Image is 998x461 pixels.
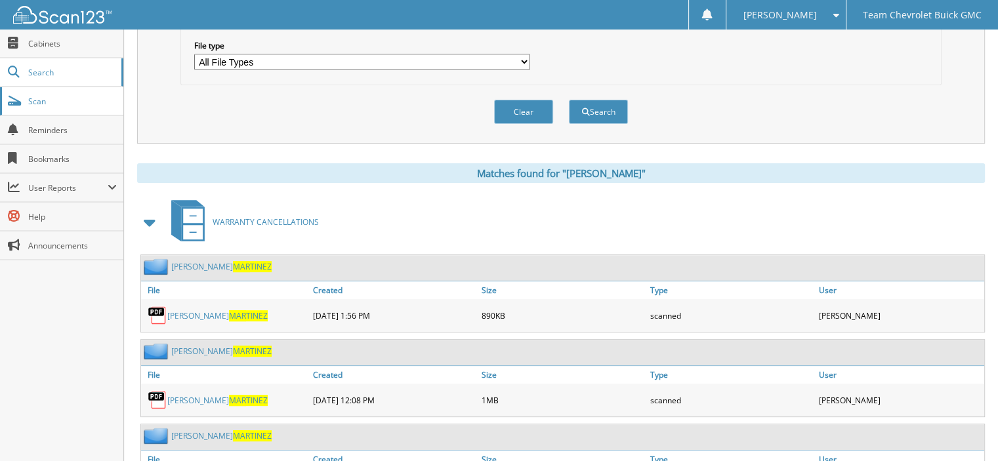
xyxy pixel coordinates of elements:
[310,281,478,299] a: Created
[229,310,246,321] span: MAR
[932,398,998,461] iframe: Chat Widget
[144,428,171,444] img: folder2.png
[478,366,647,384] a: Size
[647,387,816,413] div: scanned
[171,261,272,272] a: [PERSON_NAME]MARTINEZ
[233,346,272,357] span: TINEZ
[233,261,272,272] span: TINEZ
[233,430,272,441] span: TINEZ
[310,302,478,329] div: [DATE] 1:56 PM
[229,395,268,406] span: TINEZ
[233,430,250,441] span: MAR
[167,310,268,321] a: [PERSON_NAME]MARTINEZ
[167,395,268,406] a: [PERSON_NAME]MARTINEZ
[213,216,319,228] span: WARRANTY CANCELLATIONS
[28,125,117,136] span: Reminders
[743,11,816,19] span: [PERSON_NAME]
[647,281,816,299] a: Type
[28,182,108,193] span: User Reports
[310,387,478,413] div: [DATE] 12:08 PM
[863,11,982,19] span: Team Chevrolet Buick GMC
[137,163,985,183] div: Matches found for "[PERSON_NAME]"
[144,343,171,359] img: folder2.png
[28,240,117,251] span: Announcements
[229,310,268,321] span: TINEZ
[28,211,117,222] span: Help
[229,395,246,406] span: MAR
[647,366,816,384] a: Type
[171,430,272,441] a: [PERSON_NAME]MARTINEZ
[28,96,117,107] span: Scan
[233,346,250,357] span: MAR
[233,261,250,272] span: MAR
[816,366,984,384] a: User
[494,100,553,124] button: Clear
[478,387,647,413] div: 1MB
[816,302,984,329] div: [PERSON_NAME]
[816,387,984,413] div: [PERSON_NAME]
[141,366,310,384] a: File
[194,40,530,51] label: File type
[28,67,115,78] span: Search
[163,196,319,248] a: WARRANTY CANCELLATIONS
[148,390,167,410] img: PDF.png
[141,281,310,299] a: File
[478,281,647,299] a: Size
[478,302,647,329] div: 890KB
[28,153,117,165] span: Bookmarks
[28,38,117,49] span: Cabinets
[148,306,167,325] img: PDF.png
[171,346,272,357] a: [PERSON_NAME]MARTINEZ
[144,258,171,275] img: folder2.png
[310,366,478,384] a: Created
[816,281,984,299] a: User
[569,100,628,124] button: Search
[647,302,816,329] div: scanned
[13,6,112,24] img: scan123-logo-white.svg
